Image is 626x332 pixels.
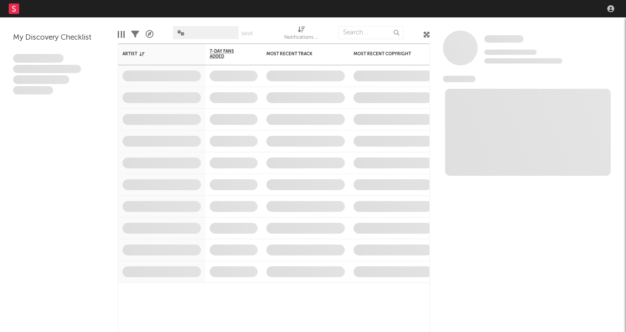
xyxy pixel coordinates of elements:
span: Lorem ipsum dolor [13,54,64,63]
div: Notifications (Artist) [284,22,319,47]
button: Save [242,31,253,36]
span: Tracking Since: [DATE] [484,50,537,55]
div: Artist [122,51,188,57]
div: Most Recent Track [266,51,332,57]
span: 0 fans last week [484,58,562,64]
div: Notifications (Artist) [284,33,319,43]
div: Filters [131,22,139,47]
span: 7-Day Fans Added [210,49,245,59]
span: News Feed [443,76,476,82]
div: A&R Pipeline [146,22,153,47]
div: My Discovery Checklist [13,33,105,43]
span: Integer aliquet in purus et [13,65,81,74]
span: Some Artist [484,35,524,43]
input: Search... [338,26,404,39]
div: Most Recent Copyright [354,51,419,57]
span: Praesent ac interdum [13,75,69,84]
span: Aliquam viverra [13,86,53,95]
div: Edit Columns [118,22,125,47]
a: Some Artist [484,35,524,44]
